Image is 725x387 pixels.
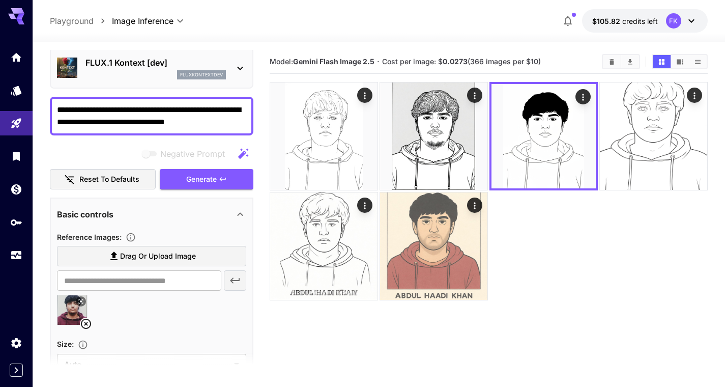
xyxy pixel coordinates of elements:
[270,57,374,66] span: Model:
[10,84,22,97] div: Models
[85,57,226,69] p: FLUX.1 Kontext [dev]
[10,216,22,229] div: API Keys
[57,246,246,267] label: Drag or upload image
[603,55,621,68] button: Clear Images
[467,198,482,213] div: Actions
[10,249,22,262] div: Usage
[270,192,378,300] img: 2Q==
[112,15,173,27] span: Image Inference
[622,17,658,25] span: credits left
[10,183,22,196] div: Wallet
[50,15,94,27] a: Playground
[621,55,639,68] button: Download All
[382,57,541,66] span: Cost per image: $ (366 images per $10)
[57,202,246,227] div: Basic controls
[120,250,196,263] span: Drag or upload image
[380,192,487,300] img: Z
[180,71,223,78] p: fluxkontextdev
[270,82,378,190] img: 9k=
[57,233,122,241] span: Reference Images :
[600,82,707,190] img: 9k=
[160,169,253,190] button: Generate
[602,54,640,69] div: Clear ImagesDownload All
[57,52,246,84] div: FLUX.1 Kontext [dev]fluxkontextdev
[666,13,681,29] div: FK
[10,51,22,64] div: Home
[575,89,591,104] div: Actions
[380,82,487,190] img: 9k=
[10,150,22,162] div: Library
[140,147,233,160] span: Negative prompts are not compatible with the selected model.
[74,340,92,350] button: Adjust the dimensions of the generated image by specifying its width and height in pixels, or sel...
[671,55,689,68] button: Show images in video view
[293,57,374,66] b: Gemini Flash Image 2.5
[50,15,112,27] nav: breadcrumb
[443,57,468,66] b: 0.0273
[467,88,482,103] div: Actions
[687,88,702,103] div: Actions
[592,16,658,26] div: $105.82422
[357,198,372,213] div: Actions
[50,169,156,190] button: Reset to defaults
[57,340,74,348] span: Size :
[10,337,22,349] div: Settings
[689,55,707,68] button: Show images in list view
[57,208,113,220] p: Basic controls
[186,173,217,186] span: Generate
[582,9,708,33] button: $105.82422FK
[357,88,372,103] div: Actions
[377,56,380,68] p: ·
[10,364,23,377] button: Expand sidebar
[122,232,140,242] button: Upload a reference image to guide the result. This is needed for Image-to-Image or Inpainting. Su...
[592,17,622,25] span: $105.82
[652,54,708,69] div: Show images in grid viewShow images in video viewShow images in list view
[160,148,225,160] span: Negative Prompt
[653,55,671,68] button: Show images in grid view
[10,117,22,130] div: Playground
[491,84,596,188] img: Z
